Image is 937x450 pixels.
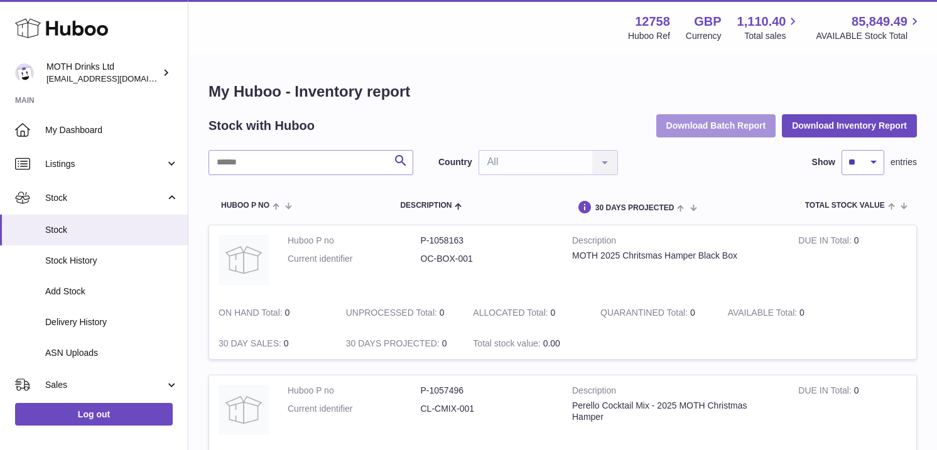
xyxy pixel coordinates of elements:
[816,13,922,42] a: 85,849.49 AVAILABLE Stock Total
[209,297,337,328] td: 0
[744,30,800,42] span: Total sales
[45,347,178,359] span: ASN Uploads
[686,30,722,42] div: Currency
[600,308,690,321] strong: QUARANTINED Total
[209,82,917,102] h1: My Huboo - Inventory report
[728,308,799,321] strong: AVAILABLE Total
[463,297,591,328] td: 0
[690,308,695,318] span: 0
[694,13,721,30] strong: GBP
[219,308,285,321] strong: ON HAND Total
[656,114,776,137] button: Download Batch Report
[737,13,786,30] span: 1,110.40
[288,403,421,415] dt: Current identifier
[45,286,178,297] span: Add Stock
[789,375,916,447] td: 0
[782,114,917,137] button: Download Inventory Report
[337,328,464,359] td: 0
[737,13,801,42] a: 1,110.40 Total sales
[15,63,34,82] img: orders@mothdrinks.com
[891,156,917,168] span: entries
[595,204,674,212] span: 30 DAYS PROJECTED
[628,30,670,42] div: Huboo Ref
[572,250,779,262] div: MOTH 2025 Chritsmas Hamper Black Box
[852,13,907,30] span: 85,849.49
[288,253,421,265] dt: Current identifier
[798,385,853,399] strong: DUE IN Total
[45,124,178,136] span: My Dashboard
[288,235,421,247] dt: Huboo P no
[543,338,560,348] span: 0.00
[209,117,315,134] h2: Stock with Huboo
[45,158,165,170] span: Listings
[438,156,472,168] label: Country
[346,338,442,351] strong: 30 DAYS PROJECTED
[219,385,269,435] img: product image
[421,403,554,415] dd: CL-CMIX-001
[789,225,916,297] td: 0
[219,235,269,285] img: product image
[45,316,178,328] span: Delivery History
[635,13,670,30] strong: 12758
[421,253,554,265] dd: OC-BOX-001
[288,385,421,397] dt: Huboo P no
[572,385,779,400] strong: Description
[219,338,284,351] strong: 30 DAY SALES
[718,297,846,328] td: 0
[45,255,178,267] span: Stock History
[572,400,779,424] div: Perello Cocktail Mix - 2025 MOTH Christmas Hamper
[473,308,550,321] strong: ALLOCATED Total
[805,201,885,210] span: Total stock value
[46,73,185,83] span: [EMAIL_ADDRESS][DOMAIN_NAME]
[337,297,464,328] td: 0
[572,235,779,250] strong: Description
[45,379,165,391] span: Sales
[15,403,173,426] a: Log out
[421,385,554,397] dd: P-1057496
[798,235,853,249] strong: DUE IN Total
[45,192,165,204] span: Stock
[812,156,835,168] label: Show
[45,224,178,236] span: Stock
[400,201,452,210] span: Description
[473,338,543,351] strong: Total stock value
[209,328,337,359] td: 0
[421,235,554,247] dd: P-1058163
[221,201,269,210] span: Huboo P no
[816,30,922,42] span: AVAILABLE Stock Total
[46,61,160,85] div: MOTH Drinks Ltd
[346,308,440,321] strong: UNPROCESSED Total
